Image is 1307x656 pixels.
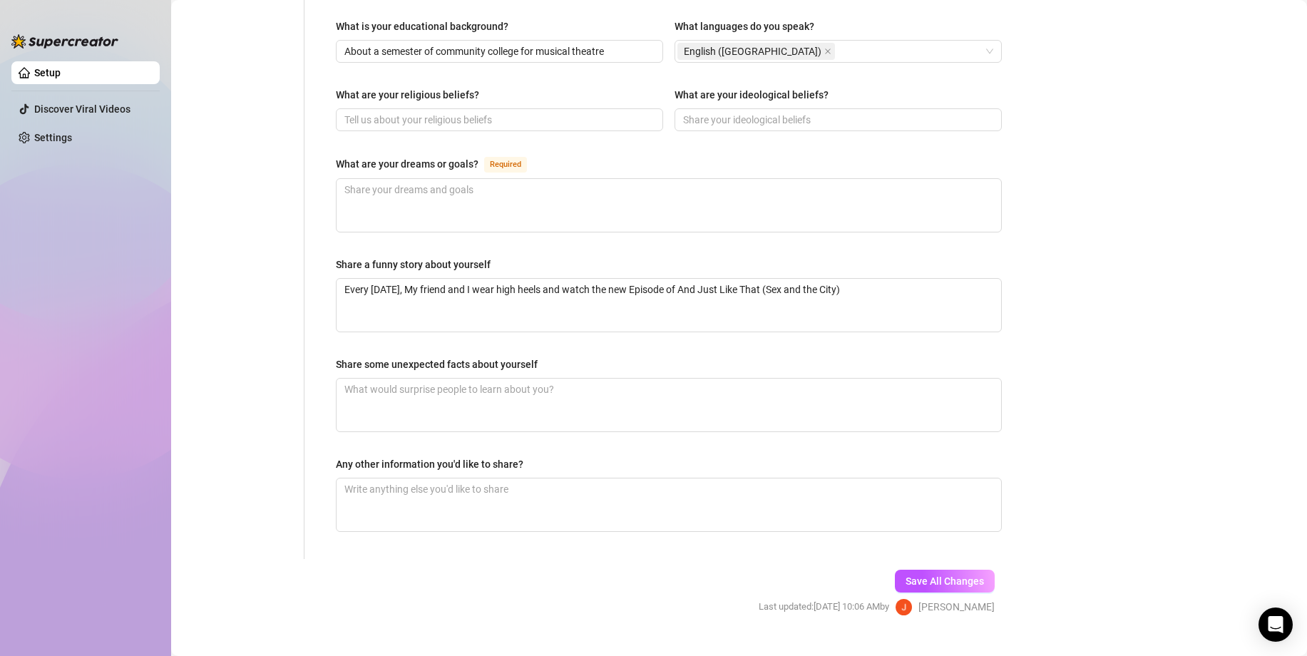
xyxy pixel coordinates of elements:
[684,43,821,59] span: English ([GEOGRAPHIC_DATA])
[337,279,1001,332] textarea: Share a funny story about yourself
[336,357,538,372] div: Share some unexpected facts about yourself
[918,599,995,615] span: [PERSON_NAME]
[759,600,889,614] span: Last updated: [DATE] 10:06 AM by
[336,19,518,34] label: What is your educational background?
[906,575,984,587] span: Save All Changes
[675,19,824,34] label: What languages do you speak?
[336,456,533,472] label: Any other information you'd like to share?
[344,112,652,128] input: What are your religious beliefs?
[675,19,814,34] div: What languages do you speak?
[484,157,527,173] span: Required
[344,43,652,59] input: What is your educational background?
[677,43,835,60] span: English (US)
[336,156,478,172] div: What are your dreams or goals?
[895,570,995,593] button: Save All Changes
[34,103,130,115] a: Discover Viral Videos
[11,34,118,48] img: logo-BBDzfeDw.svg
[336,257,491,272] div: Share a funny story about yourself
[336,19,508,34] div: What is your educational background?
[675,87,829,103] div: What are your ideological beliefs?
[336,155,543,173] label: What are your dreams or goals?
[838,43,841,60] input: What languages do you speak?
[336,357,548,372] label: Share some unexpected facts about yourself
[824,48,831,55] span: close
[336,456,523,472] div: Any other information you'd like to share?
[34,67,61,78] a: Setup
[337,478,1001,531] textarea: Any other information you'd like to share?
[34,132,72,143] a: Settings
[675,87,839,103] label: What are your ideological beliefs?
[896,599,912,615] img: Jon Lucas
[683,112,990,128] input: What are your ideological beliefs?
[337,379,1001,431] textarea: Share some unexpected facts about yourself
[337,179,1001,232] textarea: What are your dreams or goals?
[336,257,501,272] label: Share a funny story about yourself
[336,87,489,103] label: What are your religious beliefs?
[1259,608,1293,642] div: Open Intercom Messenger
[336,87,479,103] div: What are your religious beliefs?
